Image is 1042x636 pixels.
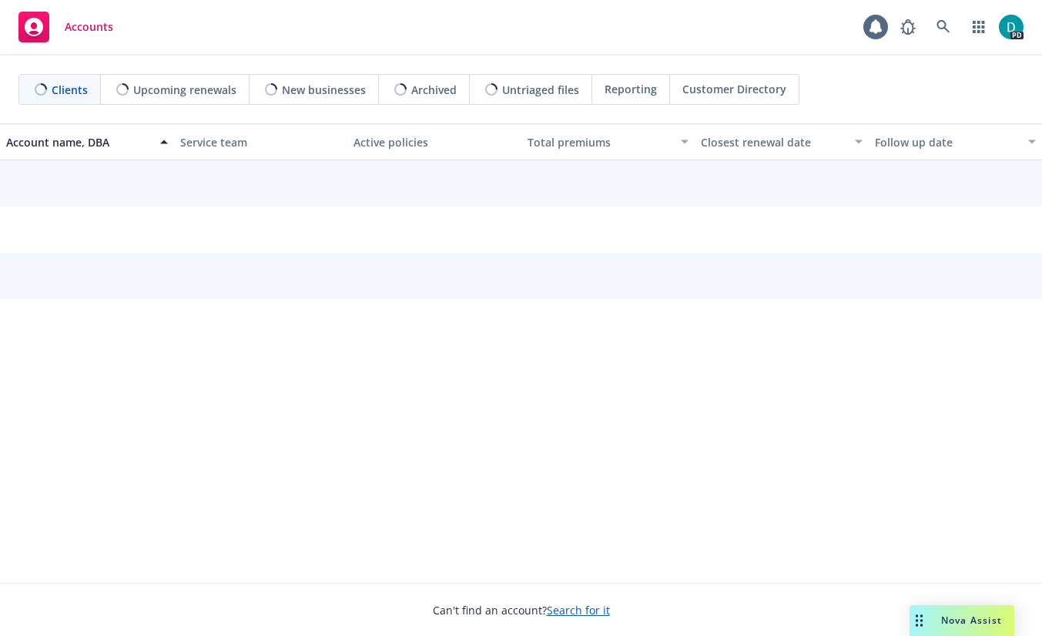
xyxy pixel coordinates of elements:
a: Report a Bug [893,12,923,42]
div: Follow up date [875,134,1020,150]
span: Clients [52,82,88,98]
button: Closest renewal date [695,123,869,160]
a: Search for it [547,603,610,617]
div: Account name, DBA [6,134,151,150]
span: Customer Directory [682,81,786,97]
span: Upcoming renewals [133,82,236,98]
a: Accounts [12,5,119,49]
img: photo [999,15,1024,39]
div: Service team [180,134,342,150]
button: Service team [174,123,348,160]
span: New businesses [282,82,366,98]
button: Total premiums [521,123,695,160]
div: Active policies [353,134,515,150]
div: Closest renewal date [701,134,846,150]
a: Search [928,12,959,42]
button: Nova Assist [910,605,1014,636]
div: Total premiums [528,134,672,150]
span: Accounts [65,21,113,33]
span: Can't find an account? [433,602,610,618]
span: Nova Assist [941,614,1002,627]
button: Active policies [347,123,521,160]
div: Drag to move [910,605,929,636]
span: Untriaged files [502,82,579,98]
a: Switch app [963,12,994,42]
span: Archived [411,82,457,98]
span: Reporting [605,81,657,97]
